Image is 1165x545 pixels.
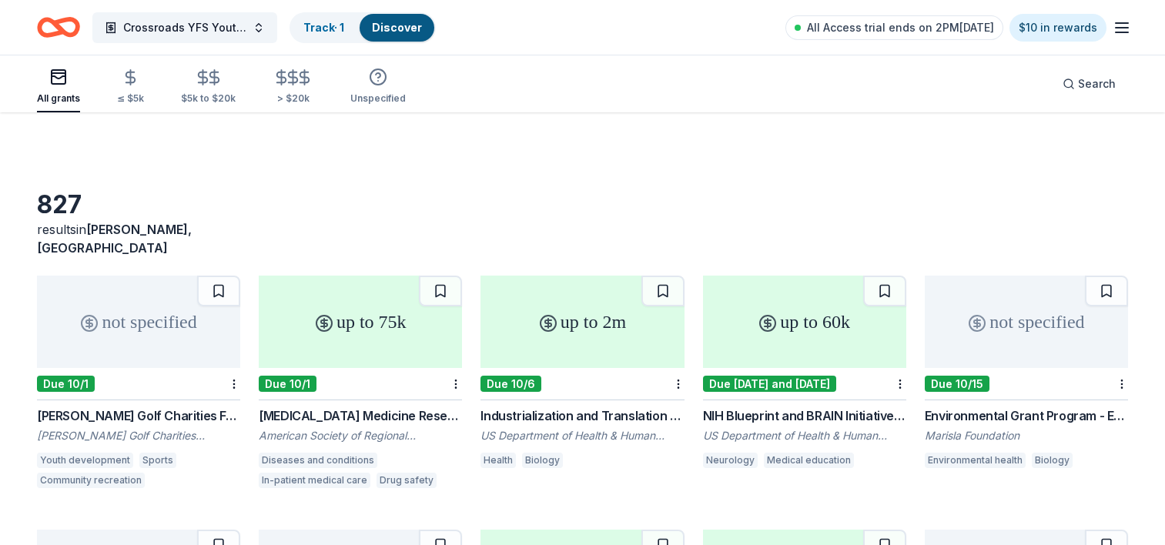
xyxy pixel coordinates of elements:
a: Discover [372,21,422,34]
div: results [37,220,240,257]
div: Marisla Foundation [925,428,1128,443]
div: Diseases and conditions [259,453,377,468]
div: Due 10/6 [480,376,541,392]
div: [PERSON_NAME] Golf Charities Foundation [37,428,240,443]
span: Search [1078,75,1116,93]
div: Neurology [703,453,758,468]
a: not specifiedDue 10/15Environmental Grant Program - Environmental Health AreaMarisla FoundationEn... [925,276,1128,473]
div: [MEDICAL_DATA] Medicine Research Grant [259,406,462,425]
div: up to 75k [259,276,462,368]
div: All grants [37,92,80,105]
span: [PERSON_NAME], [GEOGRAPHIC_DATA] [37,222,192,256]
a: up to 75kDue 10/1[MEDICAL_DATA] Medicine Research GrantAmerican Society of Regional Anesthesia (A... [259,276,462,493]
div: Due [DATE] and [DATE] [703,376,836,392]
div: Due 10/15 [925,376,989,392]
div: NIH Blueprint and BRAIN Initiative Diversity Specialized Predoctoral to Postdoctoral Advancement ... [703,406,906,425]
div: not specified [37,276,240,368]
div: $5k to $20k [181,92,236,105]
span: All Access trial ends on 2PM[DATE] [807,18,994,37]
button: ≤ $5k [117,62,144,112]
div: up to 2m [480,276,684,368]
div: ≤ $5k [117,92,144,105]
span: Crossroads YFS Youth Services- CERC [123,18,246,37]
span: in [37,222,192,256]
div: > $20k [273,92,313,105]
button: All grants [37,62,80,112]
a: not specifiedDue 10/1[PERSON_NAME] Golf Charities Foundation Program Grants[PERSON_NAME] Golf Cha... [37,276,240,493]
div: American Society of Regional Anesthesia (ASRA) and Pain Medicine [259,428,462,443]
div: US Department of Health & Human Services: National Institutes of Health (NIH) [703,428,906,443]
div: Environmental Grant Program - Environmental Health Area [925,406,1128,425]
div: Biology [522,453,563,468]
div: Due 10/1 [37,376,95,392]
div: Unspecified [350,92,406,105]
div: Sports [139,453,176,468]
div: Drug safety [377,473,437,488]
div: In-patient medical care [259,473,370,488]
div: Biology [1032,453,1073,468]
a: Home [37,9,80,45]
div: Due 10/1 [259,376,316,392]
div: US Department of Health & Human Services: National Institutes of Health (NIH) [480,428,684,443]
button: > $20k [273,62,313,112]
button: $5k to $20k [181,62,236,112]
div: Health [480,453,516,468]
div: not specified [925,276,1128,368]
div: 827 [37,189,240,220]
a: up to 2mDue 10/6Industrialization and Translation of Extracellular Vesicles for use in Regenerati... [480,276,684,473]
a: $10 in rewards [1009,14,1106,42]
div: Medical education [764,453,854,468]
button: Track· 1Discover [290,12,436,43]
div: up to 60k [703,276,906,368]
button: Search [1050,69,1128,99]
div: Youth development [37,453,133,468]
div: Environmental health [925,453,1026,468]
a: up to 60kDue [DATE] and [DATE]NIH Blueprint and BRAIN Initiative Diversity Specialized Predoctora... [703,276,906,473]
div: Community recreation [37,473,145,488]
button: Crossroads YFS Youth Services- CERC [92,12,277,43]
div: [PERSON_NAME] Golf Charities Foundation Program Grants [37,406,240,425]
div: Industrialization and Translation of Extracellular Vesicles for use in Regenerative Medicine (U43... [480,406,684,425]
a: All Access trial ends on 2PM[DATE] [785,15,1003,40]
button: Unspecified [350,62,406,112]
a: Track· 1 [303,21,344,34]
